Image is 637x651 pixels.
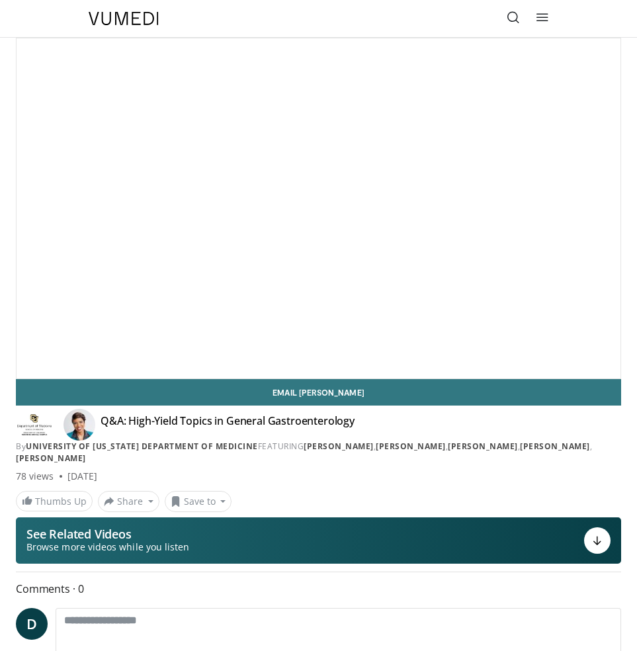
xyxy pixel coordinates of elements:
[16,414,53,435] img: University of Colorado Department of Medicine
[16,491,93,511] a: Thumbs Up
[67,470,97,483] div: [DATE]
[101,414,355,435] h4: Q&A: High-Yield Topics in General Gastroenterology
[376,441,446,452] a: [PERSON_NAME]
[89,12,159,25] img: VuMedi Logo
[16,580,621,597] span: Comments 0
[64,409,95,441] img: Avatar
[26,527,189,541] p: See Related Videos
[17,38,620,378] video-js: Video Player
[16,379,621,406] a: Email [PERSON_NAME]
[448,441,518,452] a: [PERSON_NAME]
[16,470,54,483] span: 78 views
[98,491,159,512] button: Share
[16,453,86,464] a: [PERSON_NAME]
[304,441,374,452] a: [PERSON_NAME]
[26,441,258,452] a: University of [US_STATE] Department of Medicine
[16,608,48,640] a: D
[16,441,621,464] div: By FEATURING , , , ,
[26,541,189,554] span: Browse more videos while you listen
[16,517,621,564] button: See Related Videos Browse more videos while you listen
[520,441,590,452] a: [PERSON_NAME]
[165,491,232,512] button: Save to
